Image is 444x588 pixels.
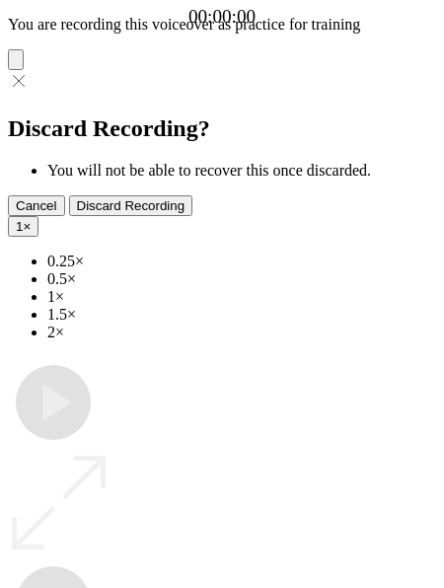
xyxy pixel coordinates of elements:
button: Cancel [8,195,65,216]
h2: Discard Recording? [8,115,436,142]
p: You are recording this voiceover as practice for training [8,16,436,34]
li: 0.5× [47,270,436,288]
button: 1× [8,216,38,237]
li: 2× [47,324,436,341]
button: Discard Recording [69,195,193,216]
li: You will not be able to recover this once discarded. [47,162,436,180]
a: 00:00:00 [188,6,256,28]
li: 0.25× [47,253,436,270]
li: 1.5× [47,306,436,324]
li: 1× [47,288,436,306]
span: 1 [16,219,23,234]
